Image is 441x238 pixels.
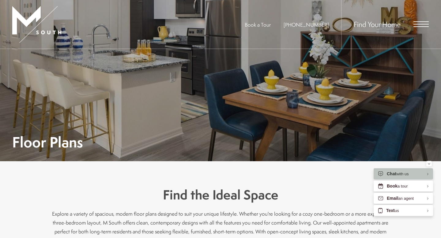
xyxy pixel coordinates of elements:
[284,21,329,28] span: [PHONE_NUMBER]
[52,186,389,204] h3: Find the Ideal Space
[245,21,271,28] a: Book a Tour
[12,6,61,43] img: MSouth
[413,21,429,27] button: Open Menu
[284,21,329,28] a: Call Us at 813-570-8014
[12,135,83,149] h1: Floor Plans
[354,19,401,29] a: Find Your Home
